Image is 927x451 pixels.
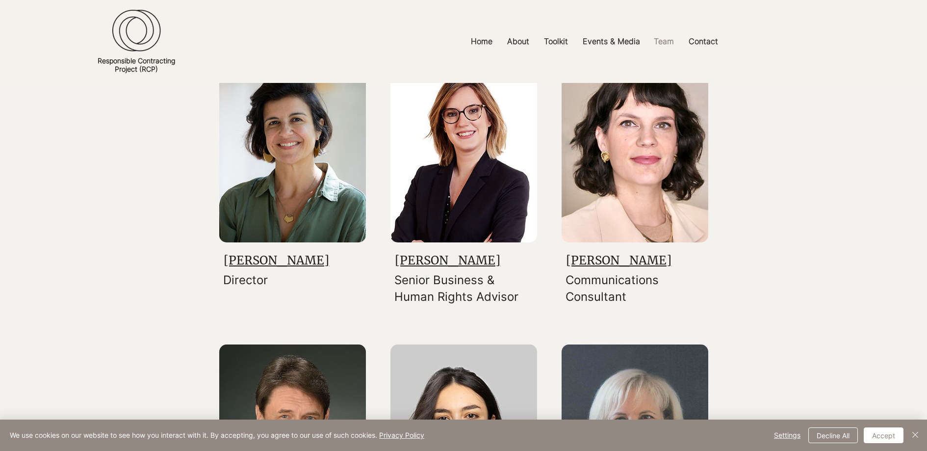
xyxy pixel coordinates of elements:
a: [PERSON_NAME] [224,253,329,268]
a: About [500,30,537,53]
a: Events & Media [575,30,646,53]
a: [PERSON_NAME] [395,253,500,268]
p: Contact [684,30,723,53]
p: Senior Business & Human Rights Advisor [394,272,526,305]
span: Director [223,273,268,287]
p: Toolkit [539,30,573,53]
p: Home [466,30,497,53]
a: Team [646,30,681,53]
img: Close [909,429,921,441]
button: Close [909,427,921,443]
button: Accept [864,427,903,443]
p: About [502,30,534,53]
span: We use cookies on our website to see how you interact with it. By accepting, you agree to our use... [10,431,424,440]
a: Responsible ContractingProject (RCP) [98,56,175,73]
a: [PERSON_NAME] [566,253,671,268]
p: Events & Media [578,30,645,53]
img: elizabeth_cline.JPG [562,58,708,242]
a: Contact [681,30,725,53]
p: Communications Consultant [566,272,697,305]
nav: Site [346,30,844,53]
img: Claire Bright_edited.jpg [390,58,537,242]
a: Home [463,30,500,53]
span: Settings [774,428,800,443]
p: Team [649,30,679,53]
a: Privacy Policy [379,431,424,439]
button: Decline All [808,427,858,443]
a: Toolkit [537,30,575,53]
